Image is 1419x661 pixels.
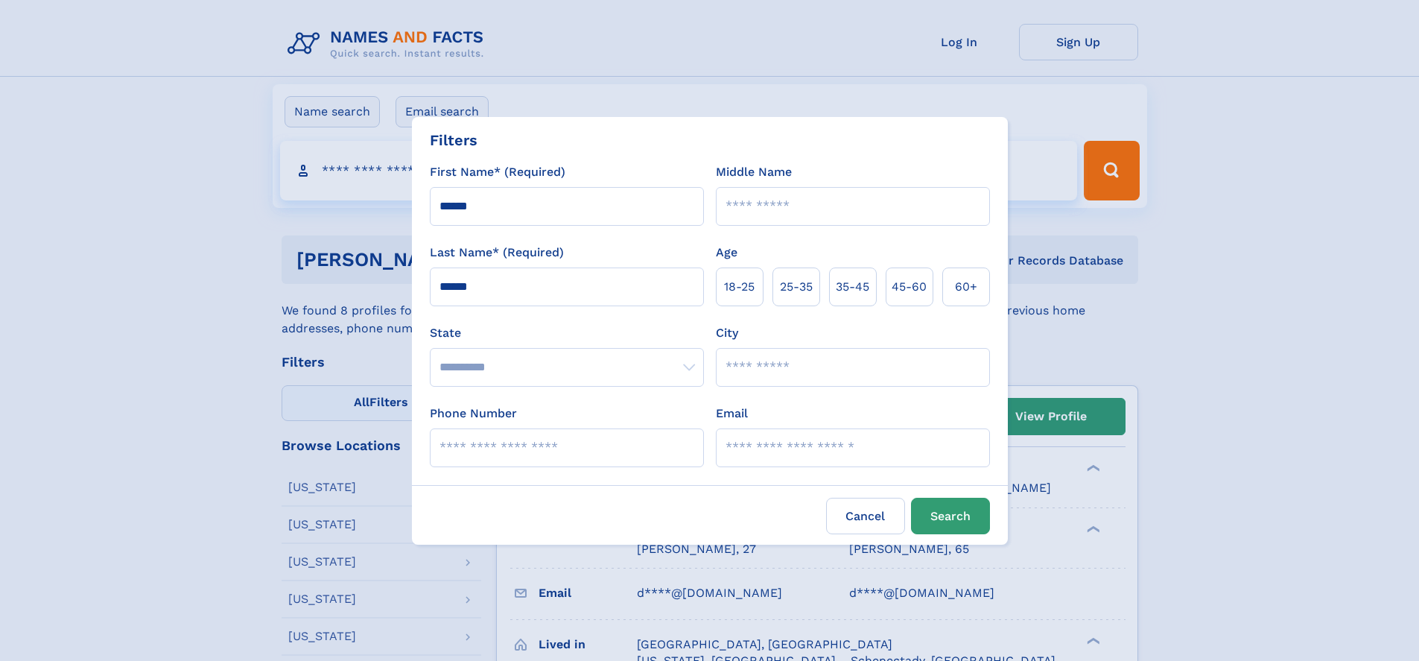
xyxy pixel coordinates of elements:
[780,278,813,296] span: 25‑35
[430,244,564,262] label: Last Name* (Required)
[430,324,704,342] label: State
[430,163,565,181] label: First Name* (Required)
[430,405,517,423] label: Phone Number
[836,278,869,296] span: 35‑45
[716,244,737,262] label: Age
[955,278,977,296] span: 60+
[430,129,477,151] div: Filters
[826,498,905,534] label: Cancel
[716,405,748,423] label: Email
[716,163,792,181] label: Middle Name
[716,324,738,342] label: City
[911,498,990,534] button: Search
[724,278,755,296] span: 18‑25
[892,278,927,296] span: 45‑60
